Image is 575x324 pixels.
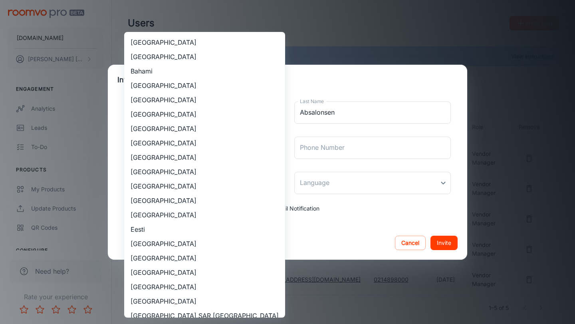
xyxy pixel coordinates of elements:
[124,251,285,265] li: [GEOGRAPHIC_DATA]
[124,294,285,308] li: [GEOGRAPHIC_DATA]
[124,78,285,93] li: [GEOGRAPHIC_DATA]
[124,35,285,50] li: [GEOGRAPHIC_DATA]
[124,265,285,280] li: [GEOGRAPHIC_DATA]
[124,222,285,237] li: Eesti
[124,165,285,179] li: [GEOGRAPHIC_DATA]
[124,193,285,208] li: [GEOGRAPHIC_DATA]
[124,107,285,121] li: [GEOGRAPHIC_DATA]
[124,308,285,323] li: [GEOGRAPHIC_DATA] SAR [GEOGRAPHIC_DATA]
[124,179,285,193] li: [GEOGRAPHIC_DATA]
[124,280,285,294] li: [GEOGRAPHIC_DATA]
[124,237,285,251] li: [GEOGRAPHIC_DATA]
[124,208,285,222] li: [GEOGRAPHIC_DATA]
[124,136,285,150] li: [GEOGRAPHIC_DATA]
[124,50,285,64] li: [GEOGRAPHIC_DATA]
[124,64,285,78] li: Bahami
[124,93,285,107] li: [GEOGRAPHIC_DATA]
[124,121,285,136] li: [GEOGRAPHIC_DATA]
[124,150,285,165] li: [GEOGRAPHIC_DATA]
